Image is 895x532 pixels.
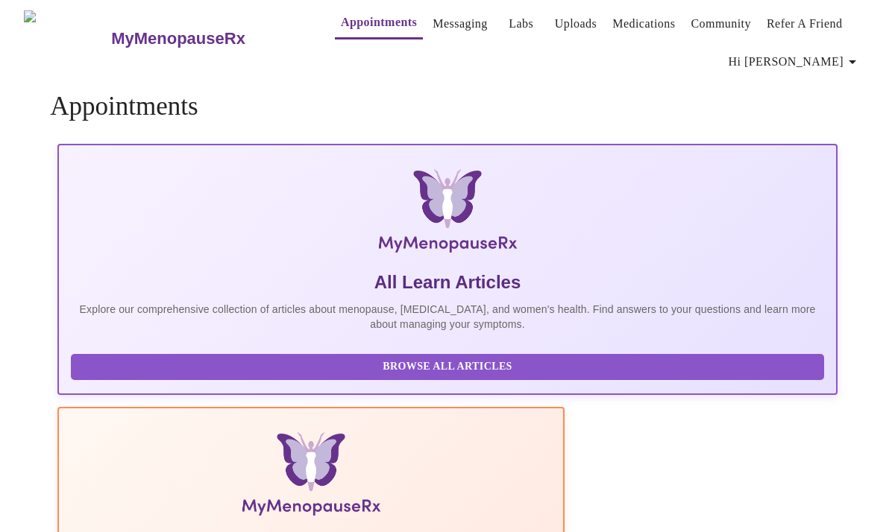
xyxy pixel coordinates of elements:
img: MyMenopauseRx Logo [188,169,707,259]
span: Browse All Articles [86,358,809,376]
a: Medications [612,13,675,34]
a: Messaging [433,13,487,34]
button: Hi [PERSON_NAME] [723,47,867,77]
button: Messaging [427,9,493,39]
a: MyMenopauseRx [110,13,305,65]
h3: MyMenopauseRx [111,29,245,48]
img: Menopause Manual [147,432,474,522]
button: Refer a Friend [761,9,849,39]
h4: Appointments [50,92,845,121]
a: Uploads [555,13,597,34]
a: Community [691,13,751,34]
a: Appointments [341,12,417,33]
button: Medications [606,9,681,39]
p: Explore our comprehensive collection of articles about menopause, [MEDICAL_DATA], and women's hea... [71,302,824,332]
button: Uploads [549,9,603,39]
a: Refer a Friend [767,13,843,34]
span: Hi [PERSON_NAME] [729,51,861,72]
a: Browse All Articles [71,359,828,372]
button: Community [685,9,757,39]
button: Browse All Articles [71,354,824,380]
img: MyMenopauseRx Logo [24,10,110,66]
h5: All Learn Articles [71,270,824,294]
button: Appointments [335,7,423,39]
button: Labs [497,9,545,39]
a: Labs [509,13,533,34]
